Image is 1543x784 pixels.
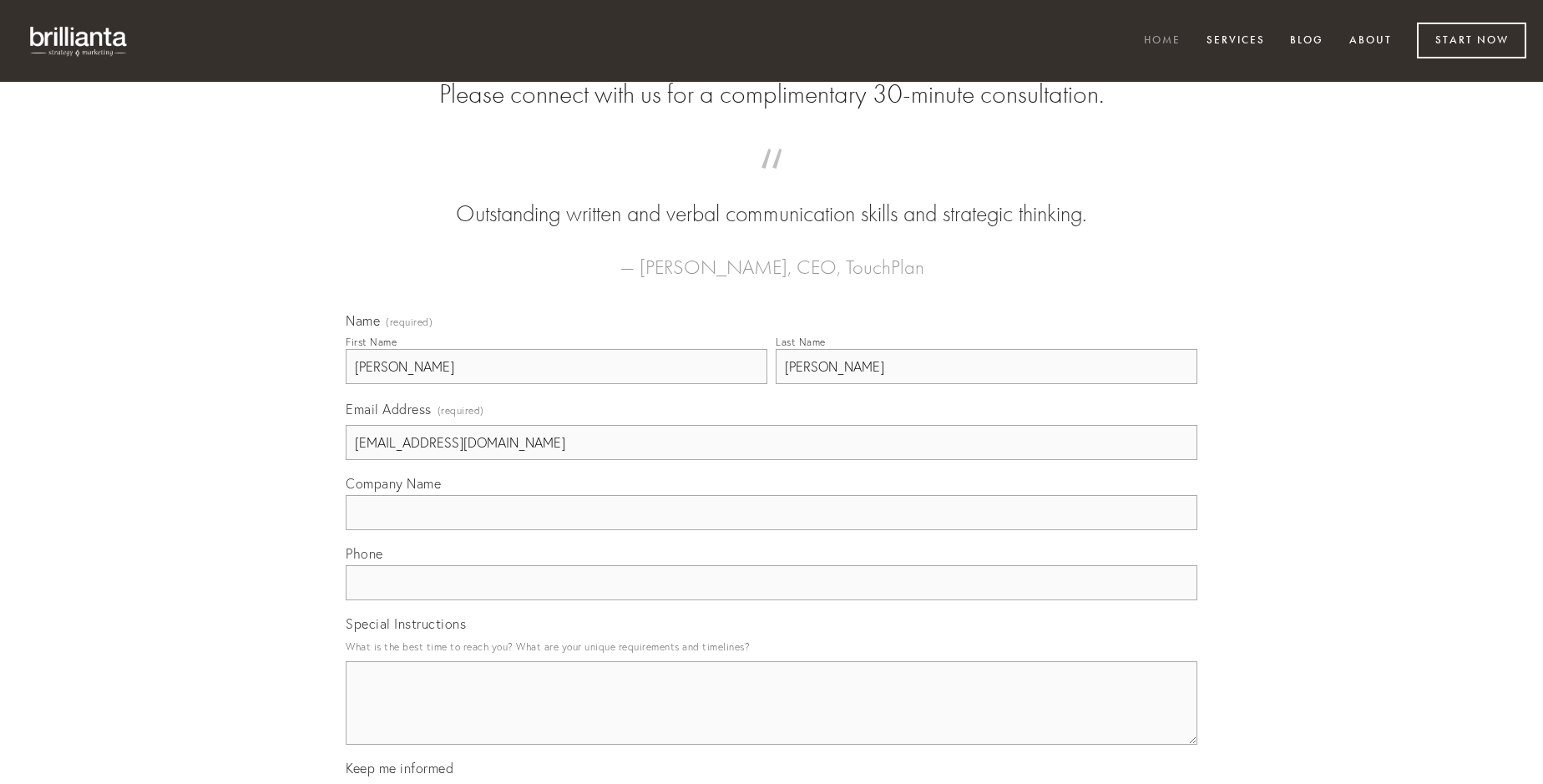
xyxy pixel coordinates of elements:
[386,317,433,327] span: (required)
[438,399,484,422] span: (required)
[346,760,453,776] span: Keep me informed
[372,165,1171,230] blockquote: Outstanding written and verbal communication skills and strategic thinking.
[776,336,826,348] div: Last Name
[372,165,1171,198] span: “
[346,336,397,348] div: First Name
[346,78,1197,110] h2: Please connect with us for a complimentary 30-minute consultation.
[372,230,1171,284] figcaption: — [PERSON_NAME], CEO, TouchPlan
[346,401,432,417] span: Email Address
[346,545,383,562] span: Phone
[1279,28,1334,55] a: Blog
[1196,28,1276,55] a: Services
[1417,23,1526,58] a: Start Now
[346,615,466,632] span: Special Instructions
[346,312,380,329] span: Name
[346,475,441,492] span: Company Name
[346,635,1197,658] p: What is the best time to reach you? What are your unique requirements and timelines?
[1133,28,1191,55] a: Home
[1338,28,1403,55] a: About
[17,17,142,65] img: brillianta - research, strategy, marketing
